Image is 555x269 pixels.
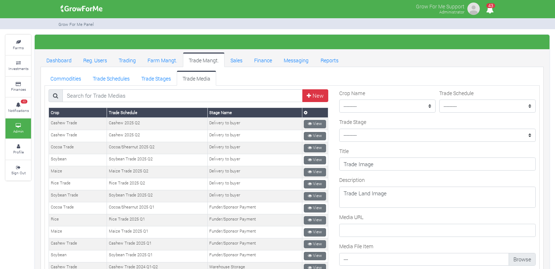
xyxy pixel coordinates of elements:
span: 43 [21,100,27,104]
td: Cocoa/Shearnut 2025 Q1 [107,202,208,214]
td: Cashew Trade [49,130,107,142]
input: Search for Trade Medias [62,89,303,102]
a: Finance [248,52,278,67]
label: Crop Name [339,89,365,97]
small: Farms [13,45,24,50]
th: Stage Name [207,108,302,118]
small: Sign Out [11,170,26,175]
a: Trade Media [177,71,216,85]
td: Soybean [49,154,107,166]
td: Soybean Trade 2025 Q2 [107,154,208,166]
a: Reg. Users [77,52,113,67]
a: Messaging [278,52,314,67]
a: Investments [5,56,31,76]
td: Cashew Trade 2025 Q1 [107,238,208,250]
a: Dashboard [41,52,77,67]
small: Administrator [439,9,464,15]
td: Soybean Trade [49,190,107,202]
td: Rice Trade 2025 Q2 [107,178,208,190]
small: Admin [13,129,24,134]
td: Maize [49,166,107,178]
label: Title [339,147,349,155]
a: View [304,120,326,128]
img: growforme image [466,1,481,16]
td: Delivery to buyer [207,130,302,142]
a: Trade Schedules [87,71,135,85]
td: Rice [49,214,107,226]
a: Admin [5,118,31,139]
a: Finances [5,77,31,97]
td: Rice Trade 2025 Q1 [107,214,208,226]
a: View [304,228,326,237]
a: Commodities [45,71,87,85]
a: Farms [5,35,31,55]
td: Delivery to buyer [207,166,302,178]
a: Farm Mangt. [142,52,183,67]
td: Cashew Trade [49,238,107,250]
label: --- [339,253,536,266]
td: Cocoa Trade [49,202,107,214]
td: Delivery to buyer [207,142,302,154]
th: Trade Schedule [107,108,208,118]
img: growforme image [58,1,105,16]
a: Trading [113,52,142,67]
label: Media URL [339,213,363,221]
small: Finances [11,87,26,92]
a: Sign Out [5,160,31,180]
a: View [304,144,326,152]
td: Funder/Sponsor Payment [207,226,302,238]
td: Soybean Trade 2025 Q2 [107,190,208,202]
td: Funder/Sponsor Payment [207,238,302,250]
a: 43 Notifications [5,98,31,118]
td: Maize [49,226,107,238]
td: Cocoa/Shearnut 2025 Q2 [107,142,208,154]
textarea: Trade Land Image [339,187,536,208]
a: View [304,216,326,225]
td: Maize Trade 2025 Q2 [107,166,208,178]
a: Trade Stages [135,71,177,85]
td: Cashew 2025 Q2 [107,118,208,130]
td: Delivery to buyer [207,190,302,202]
label: Media File Item [339,242,374,250]
a: View [304,132,326,140]
small: Profile [13,149,24,155]
a: View [304,252,326,260]
td: Maize Trade 2025 Q1 [107,226,208,238]
td: Funder/Sponsor Payment [207,214,302,226]
small: Notifications [8,108,29,113]
td: Delivery to buyer [207,178,302,190]
a: Sales [225,52,248,67]
label: Trade Schedule [439,89,474,97]
a: View [304,192,326,200]
i: Notifications [483,1,497,18]
a: Trade Mangt. [183,52,225,67]
a: View [304,204,326,213]
a: View [304,156,326,164]
label: Trade Stage [339,118,366,126]
th: Crop [49,108,107,118]
td: Funder/Sponsor Payment [207,202,302,214]
a: View [304,168,326,176]
span: 43 [486,3,495,8]
td: Cashew 2025 Q2 [107,130,208,142]
a: View [304,240,326,249]
a: Reports [315,52,344,67]
td: Soybean [49,250,107,262]
td: Delivery to buyer [207,118,302,130]
td: Soybean Trade 2025 Q1 [107,250,208,262]
a: New [302,89,328,102]
a: 43 [483,7,497,14]
td: Rice Trade [49,178,107,190]
small: Grow For Me Panel [58,22,94,27]
label: Description [339,176,365,184]
p: Grow For Me Support [416,1,464,10]
td: Cashew Trade [49,118,107,130]
td: Cocoa Trade [49,142,107,154]
a: Profile [5,139,31,159]
a: View [304,180,326,188]
td: Funder/Sponsor Payment [207,250,302,262]
td: Delivery to buyer [207,154,302,166]
small: Investments [8,66,28,71]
